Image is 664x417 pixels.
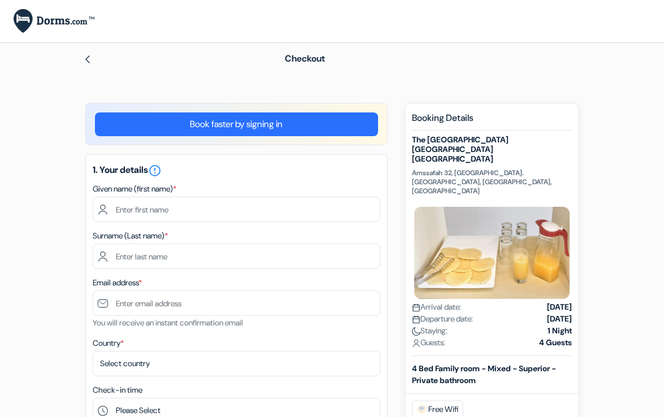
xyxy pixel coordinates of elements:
input: Enter email address [93,290,380,316]
a: Book faster by signing in [95,112,378,136]
strong: [DATE] [547,301,572,313]
img: free_wifi.svg [417,405,426,414]
strong: 4 Guests [539,337,572,349]
img: Dorms.com [14,9,94,33]
span: Arrival date: [412,301,461,313]
h5: Booking Details [412,112,572,131]
img: calendar.svg [412,315,420,324]
img: user_icon.svg [412,339,420,347]
label: Surname (Last name) [93,230,168,242]
img: calendar.svg [412,303,420,312]
small: You will receive an instant confirmation email [93,318,243,328]
input: Enter last name [93,244,380,269]
h5: The [GEOGRAPHIC_DATA] [GEOGRAPHIC_DATA] [GEOGRAPHIC_DATA] [412,135,572,163]
label: Email address [93,277,142,289]
p: Amssafah 32, [GEOGRAPHIC_DATA]. [GEOGRAPHIC_DATA], [GEOGRAPHIC_DATA], [GEOGRAPHIC_DATA] [412,168,572,196]
h5: 1. Your details [93,164,380,177]
strong: 1 Night [548,325,572,337]
i: error_outline [148,164,162,177]
b: 4 Bed Family room - Mixed - Superior - Private bathroom [412,363,556,385]
label: Country [93,337,124,349]
input: Enter first name [93,197,380,222]
img: left_arrow.svg [83,55,92,64]
a: error_outline [148,164,162,176]
label: Given name (first name) [93,183,176,195]
span: Checkout [285,53,325,64]
img: moon.svg [412,327,420,336]
span: Departure date: [412,313,473,325]
label: Check-in time [93,384,142,396]
span: Staying: [412,325,448,337]
span: Guests: [412,337,445,349]
strong: [DATE] [547,313,572,325]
